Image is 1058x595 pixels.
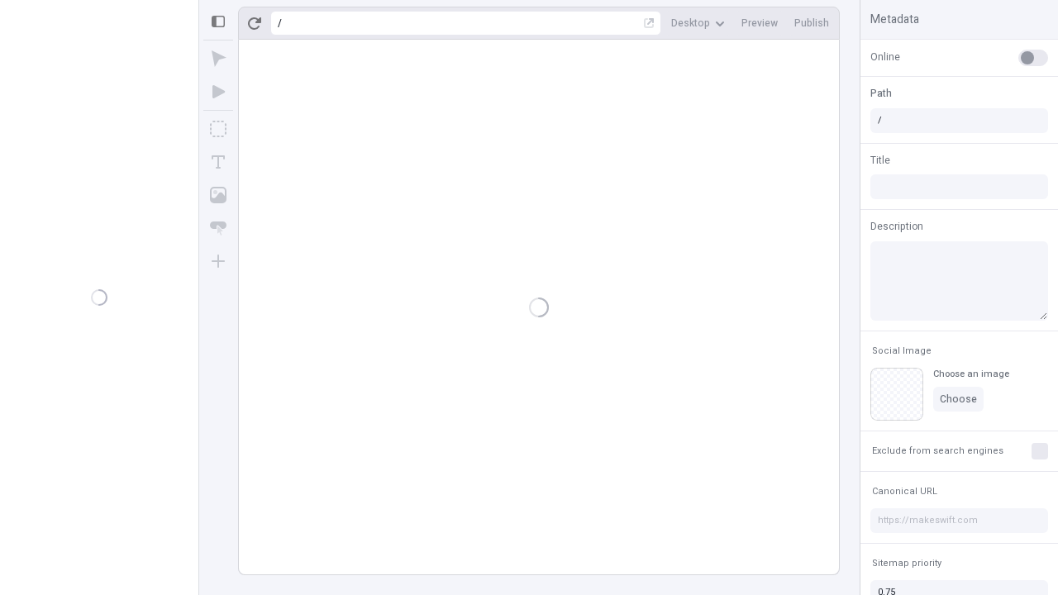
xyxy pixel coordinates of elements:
button: Box [203,114,233,144]
span: Description [870,219,923,234]
button: Text [203,147,233,177]
button: Button [203,213,233,243]
span: Preview [741,17,778,30]
span: Sitemap priority [872,557,941,569]
div: / [278,17,282,30]
button: Desktop [665,11,732,36]
button: Publish [788,11,836,36]
span: Publish [794,17,829,30]
span: Choose [940,393,977,406]
span: Online [870,50,900,64]
button: Sitemap priority [869,554,945,574]
button: Social Image [869,341,935,361]
button: Choose [933,387,984,412]
button: Preview [735,11,784,36]
span: Social Image [872,345,932,357]
span: Title [870,153,890,168]
span: Path [870,86,892,101]
span: Canonical URL [872,485,937,497]
span: Desktop [671,17,710,30]
input: https://makeswift.com [870,508,1048,533]
button: Canonical URL [869,482,941,502]
button: Image [203,180,233,210]
div: Choose an image [933,368,1009,380]
span: Exclude from search engines [872,445,1003,457]
button: Exclude from search engines [869,441,1007,461]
